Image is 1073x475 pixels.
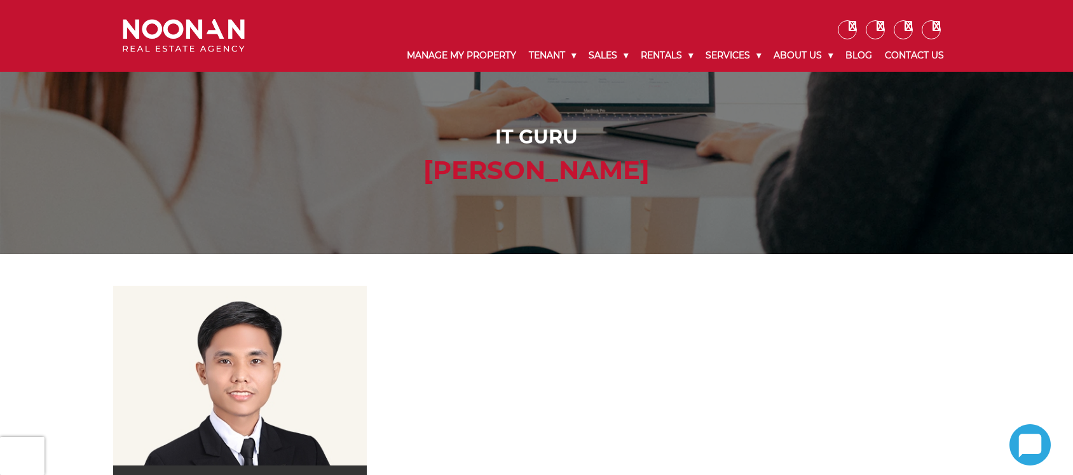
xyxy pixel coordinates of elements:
img: Jerico Saile [113,286,367,465]
a: Sales [582,39,634,72]
a: Rentals [634,39,699,72]
h1: IT Guru [126,126,948,149]
a: Tenant [523,39,582,72]
a: About Us [767,39,839,72]
h2: [PERSON_NAME] [126,155,948,185]
a: Contact Us [878,39,950,72]
a: Manage My Property [400,39,523,72]
a: Blog [839,39,878,72]
img: Noonan Real Estate Agency [123,19,245,53]
a: Services [699,39,767,72]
